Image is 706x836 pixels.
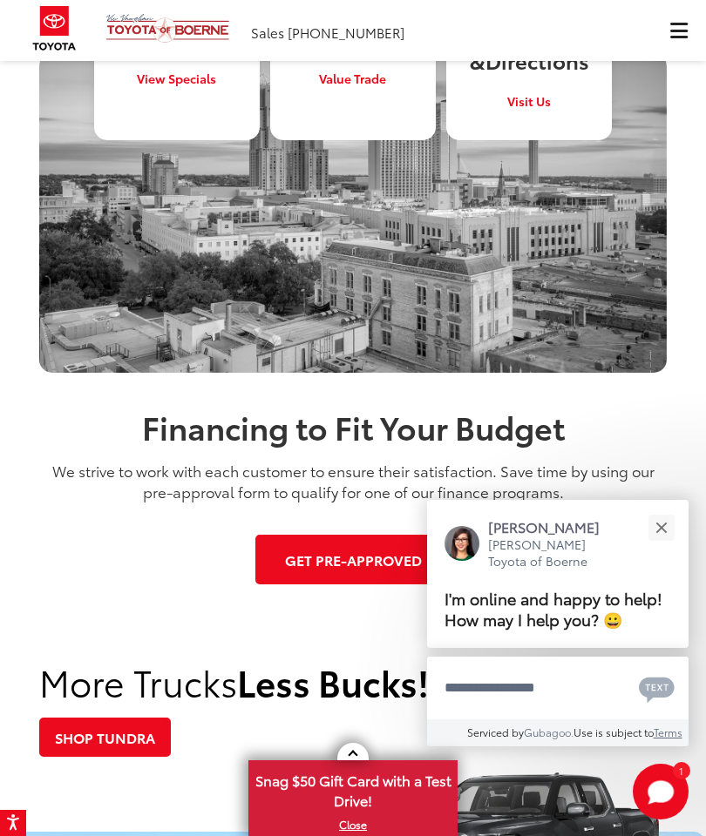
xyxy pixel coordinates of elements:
[39,460,667,502] p: We strive to work with each customer to ensure their satisfaction. Save time by using our pre-app...
[137,70,216,87] span: View Specials
[39,53,667,373] div: Vic Vaughan Toyota of Boerne
[642,509,680,546] button: Close
[507,92,551,110] span: Visit Us
[255,535,451,584] a: Get Pre-Approved
[574,725,654,739] span: Use is subject to
[39,718,171,757] a: Shop Tundra
[634,668,680,707] button: Chat with SMS
[39,657,237,706] span: More Trucks
[467,725,524,739] span: Serviced by
[319,70,386,87] span: Value Trade
[488,536,617,570] p: [PERSON_NAME] Toyota of Boerne
[288,23,404,42] span: [PHONE_NUMBER]
[524,725,574,739] a: Gubagoo.
[427,657,689,719] textarea: Type your message
[639,675,675,703] svg: Text
[251,23,284,42] span: Sales
[633,764,689,819] button: Toggle Chat Window
[459,25,599,71] h3: Hours & Directions
[105,13,230,44] img: Vic Vaughan Toyota of Boerne
[445,586,662,630] span: I'm online and happy to help! How may I help you? 😀
[633,764,689,819] svg: Start Chat
[39,409,667,444] h2: Financing to Fit Your Budget
[679,766,683,774] span: 1
[488,517,617,536] p: [PERSON_NAME]
[654,725,682,739] a: Terms
[427,500,689,746] div: Close[PERSON_NAME][PERSON_NAME] Toyota of BoerneI'm online and happy to help! How may I help you?...
[250,762,456,815] span: Snag $50 Gift Card with a Test Drive!
[39,663,667,702] h2: Less Bucks!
